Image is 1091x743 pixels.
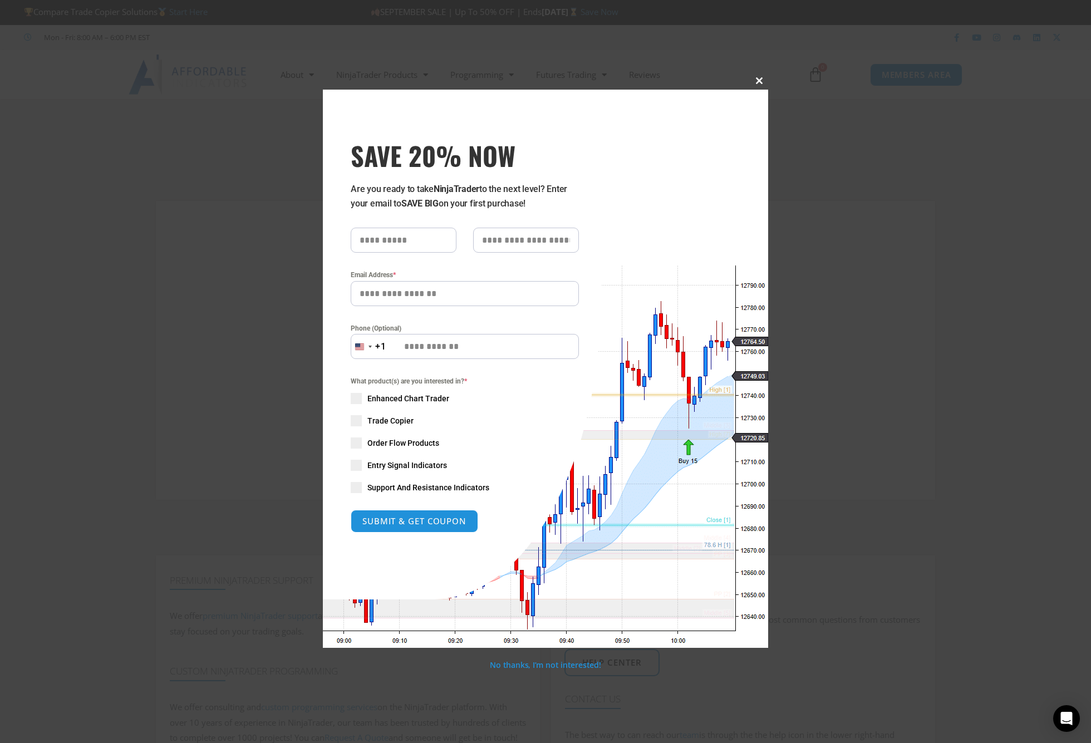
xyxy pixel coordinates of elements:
div: Open Intercom Messenger [1053,705,1080,732]
span: Entry Signal Indicators [367,460,447,471]
a: No thanks, I’m not interested! [490,660,601,670]
span: What product(s) are you interested in? [351,376,579,387]
label: Support And Resistance Indicators [351,482,579,493]
label: Entry Signal Indicators [351,460,579,471]
strong: NinjaTrader [434,184,479,194]
p: Are you ready to take to the next level? Enter your email to on your first purchase! [351,182,579,211]
label: Order Flow Products [351,437,579,449]
span: Enhanced Chart Trader [367,393,449,404]
span: Support And Resistance Indicators [367,482,489,493]
label: Trade Copier [351,415,579,426]
strong: SAVE BIG [401,198,439,209]
div: +1 [375,339,386,354]
button: Selected country [351,334,386,359]
label: Phone (Optional) [351,323,579,334]
h3: SAVE 20% NOW [351,140,579,171]
span: Trade Copier [367,415,414,426]
label: Email Address [351,269,579,281]
span: Order Flow Products [367,437,439,449]
button: SUBMIT & GET COUPON [351,510,478,533]
label: Enhanced Chart Trader [351,393,579,404]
